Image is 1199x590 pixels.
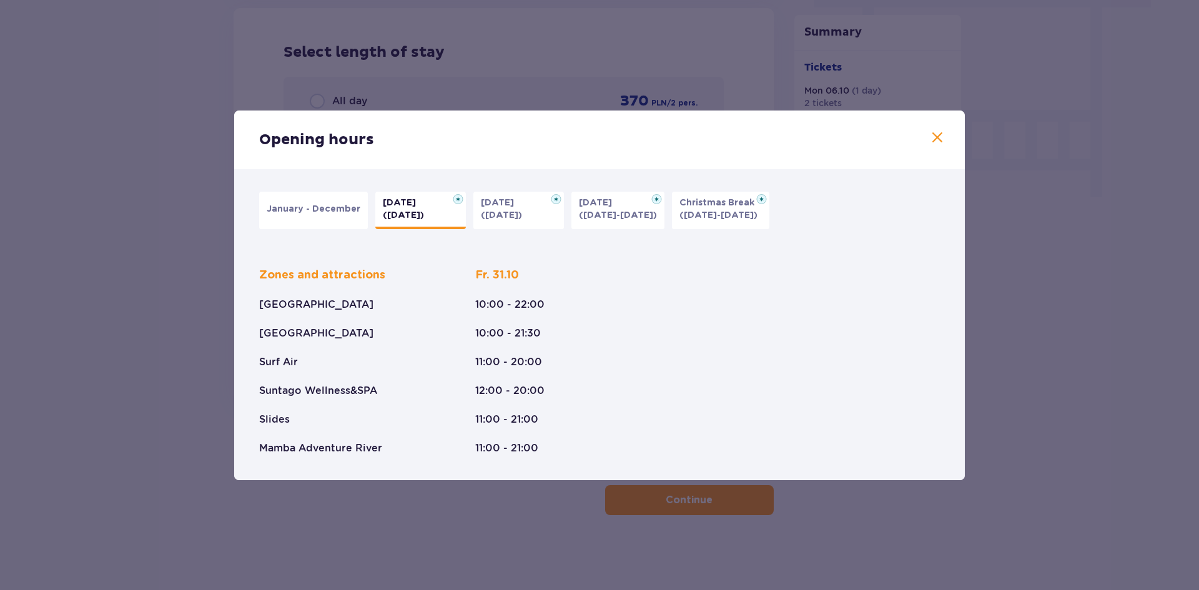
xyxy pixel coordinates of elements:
p: ([DATE]-[DATE]) [679,209,757,222]
p: ([DATE]) [383,209,424,222]
p: 12:00 - 20:00 [475,384,545,398]
p: Zones and attractions [259,268,385,283]
button: [DATE]([DATE]-[DATE]) [571,192,664,229]
p: [DATE] [481,197,521,209]
p: Suntago Wellness&SPA [259,384,377,398]
p: [DATE] [383,197,423,209]
button: [DATE]([DATE]) [473,192,564,229]
button: Christmas Break([DATE]-[DATE]) [672,192,769,229]
p: ([DATE]-[DATE]) [579,209,657,222]
p: 10:00 - 21:30 [475,327,541,340]
button: January - December [259,192,368,229]
p: January - December [267,203,360,215]
p: [DATE] [579,197,619,209]
p: ([DATE]) [481,209,522,222]
p: 11:00 - 20:00 [475,355,542,369]
p: Fr. 31.10 [475,268,519,283]
p: Slides [259,413,290,426]
p: Surf Air [259,355,298,369]
p: Christmas Break [679,197,762,209]
p: 11:00 - 21:00 [475,413,538,426]
p: [GEOGRAPHIC_DATA] [259,327,373,340]
p: 11:00 - 21:00 [475,441,538,455]
p: Opening hours [259,130,374,149]
p: Mamba Adventure River [259,441,382,455]
p: [GEOGRAPHIC_DATA] [259,298,373,312]
p: 10:00 - 22:00 [475,298,545,312]
button: [DATE]([DATE]) [375,192,466,229]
